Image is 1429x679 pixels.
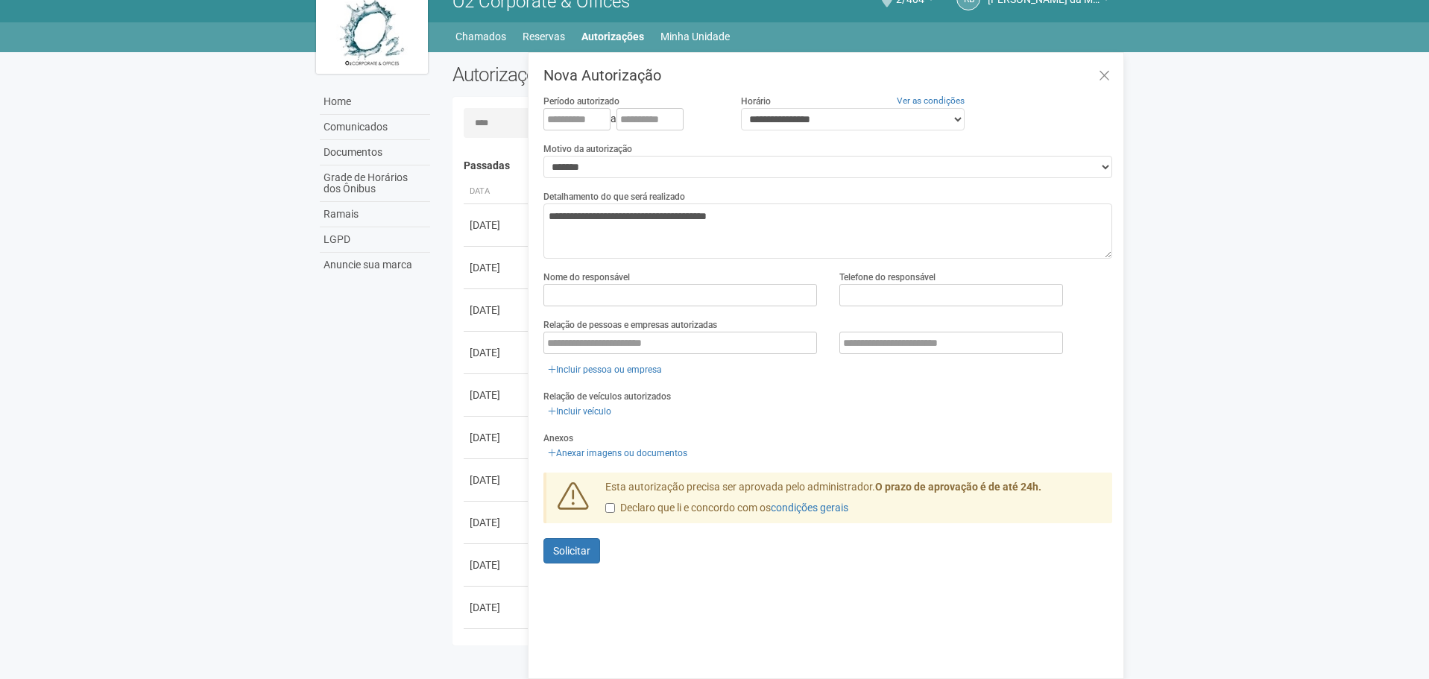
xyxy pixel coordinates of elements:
[543,445,692,461] a: Anexar imagens ou documentos
[452,63,772,86] h2: Autorizações
[320,140,430,165] a: Documentos
[470,515,525,530] div: [DATE]
[470,345,525,360] div: [DATE]
[839,271,936,284] label: Telefone do responsável
[543,390,671,403] label: Relação de veículos autorizados
[470,388,525,402] div: [DATE]
[320,165,430,202] a: Grade de Horários dos Ônibus
[470,260,525,275] div: [DATE]
[741,95,771,108] label: Horário
[605,501,848,516] label: Declaro que li e concordo com os
[320,253,430,277] a: Anuncie sua marca
[320,202,430,227] a: Ramais
[320,227,430,253] a: LGPD
[543,318,717,332] label: Relação de pessoas e empresas autorizadas
[543,403,616,420] a: Incluir veículo
[523,26,565,47] a: Reservas
[897,95,965,106] a: Ver as condições
[581,26,644,47] a: Autorizações
[470,430,525,445] div: [DATE]
[320,115,430,140] a: Comunicados
[470,303,525,318] div: [DATE]
[543,361,666,378] a: Incluir pessoa ou empresa
[543,432,573,445] label: Anexos
[594,480,1113,523] div: Esta autorização precisa ser aprovada pelo administrador.
[464,160,1102,171] h4: Passadas
[543,538,600,563] button: Solicitar
[605,503,615,513] input: Declaro que li e concordo com oscondições gerais
[771,502,848,514] a: condições gerais
[543,95,619,108] label: Período autorizado
[660,26,730,47] a: Minha Unidade
[543,142,632,156] label: Motivo da autorização
[470,218,525,233] div: [DATE]
[470,473,525,487] div: [DATE]
[464,180,531,204] th: Data
[543,271,630,284] label: Nome do responsável
[543,190,685,203] label: Detalhamento do que será realizado
[875,481,1041,493] strong: O prazo de aprovação é de até 24h.
[543,68,1112,83] h3: Nova Autorização
[470,558,525,572] div: [DATE]
[320,89,430,115] a: Home
[543,108,718,130] div: a
[455,26,506,47] a: Chamados
[553,545,590,557] span: Solicitar
[470,600,525,615] div: [DATE]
